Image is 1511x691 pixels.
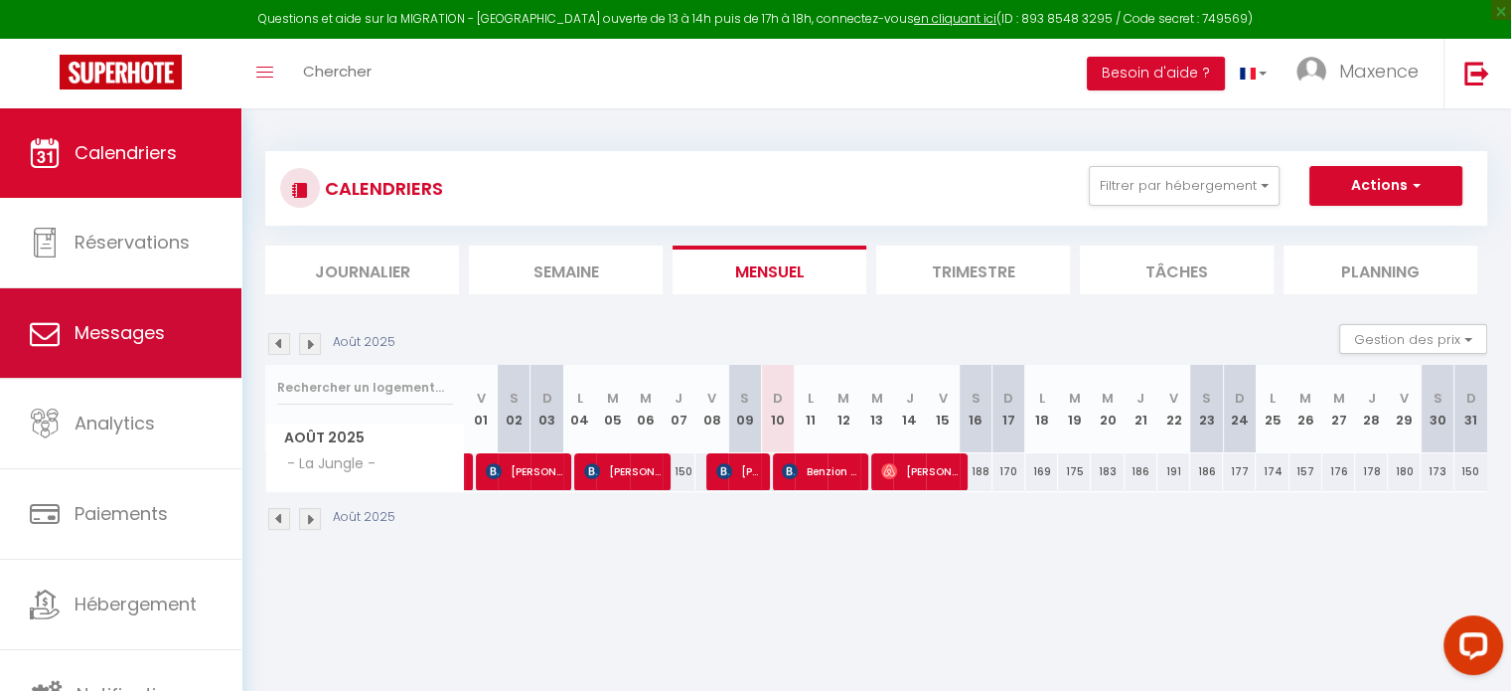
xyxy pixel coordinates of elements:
abbr: M [1299,389,1311,408]
abbr: V [938,389,947,408]
span: Analytics [75,411,155,435]
span: Réservations [75,230,190,255]
img: ... [1296,57,1326,86]
div: 176 [1322,453,1355,490]
abbr: M [1069,389,1081,408]
abbr: D [1003,389,1013,408]
li: Semaine [469,246,663,294]
div: 174 [1256,453,1288,490]
span: Paiements [75,501,168,526]
input: Rechercher un logement... [277,370,453,406]
div: 178 [1355,453,1388,490]
span: Calendriers [75,140,177,165]
span: [PERSON_NAME] [716,452,760,490]
th: 10 [761,365,794,453]
a: ... Maxence [1282,39,1443,108]
div: 170 [992,453,1025,490]
abbr: S [740,389,749,408]
th: 31 [1454,365,1487,453]
th: 08 [695,365,728,453]
li: Planning [1284,246,1477,294]
iframe: LiveChat chat widget [1428,607,1511,691]
th: 26 [1289,365,1322,453]
th: 07 [663,365,695,453]
div: 169 [1025,453,1058,490]
th: 19 [1058,365,1091,453]
div: 150 [1454,453,1487,490]
abbr: D [542,389,552,408]
abbr: M [1332,389,1344,408]
abbr: J [1368,389,1376,408]
abbr: V [707,389,716,408]
th: 22 [1157,365,1190,453]
li: Tâches [1080,246,1274,294]
li: Journalier [265,246,459,294]
abbr: M [640,389,652,408]
img: Super Booking [60,55,182,89]
abbr: L [577,389,583,408]
a: en cliquant ici [914,10,996,27]
span: Maxence [1339,59,1419,84]
abbr: S [972,389,981,408]
abbr: V [477,389,486,408]
button: Filtrer par hébergement [1089,166,1280,206]
abbr: S [1202,389,1211,408]
th: 09 [728,365,761,453]
span: - La Jungle - [269,453,380,475]
abbr: L [1270,389,1276,408]
span: [PERSON_NAME] [584,452,661,490]
th: 14 [893,365,926,453]
abbr: M [607,389,619,408]
th: 25 [1256,365,1288,453]
button: Actions [1309,166,1462,206]
th: 24 [1223,365,1256,453]
th: 28 [1355,365,1388,453]
abbr: D [1466,389,1476,408]
div: 180 [1388,453,1421,490]
abbr: M [871,389,883,408]
img: logout [1464,61,1489,86]
span: Chercher [303,61,372,82]
abbr: D [1235,389,1245,408]
th: 13 [860,365,893,453]
abbr: S [1433,389,1441,408]
div: 157 [1289,453,1322,490]
h3: CALENDRIERS [320,166,443,211]
p: Août 2025 [333,508,395,527]
th: 12 [828,365,860,453]
abbr: L [1039,389,1045,408]
th: 30 [1421,365,1453,453]
span: [PERSON_NAME] [881,452,958,490]
button: Besoin d'aide ? [1087,57,1225,90]
th: 03 [530,365,563,453]
div: 186 [1125,453,1157,490]
th: 21 [1125,365,1157,453]
button: Gestion des prix [1339,324,1487,354]
th: 27 [1322,365,1355,453]
abbr: J [1136,389,1144,408]
abbr: M [837,389,849,408]
th: 29 [1388,365,1421,453]
abbr: D [773,389,783,408]
th: 02 [498,365,530,453]
div: 177 [1223,453,1256,490]
span: Hébergement [75,592,197,616]
abbr: J [906,389,914,408]
abbr: L [808,389,814,408]
th: 20 [1091,365,1124,453]
th: 17 [992,365,1025,453]
div: 150 [663,453,695,490]
abbr: S [510,389,519,408]
abbr: M [1102,389,1114,408]
abbr: V [1169,389,1178,408]
th: 05 [596,365,629,453]
div: 188 [960,453,992,490]
abbr: J [675,389,682,408]
li: Mensuel [673,246,866,294]
th: 01 [465,365,498,453]
div: 186 [1190,453,1223,490]
span: Benzion Loonstein [782,452,858,490]
th: 18 [1025,365,1058,453]
div: 183 [1091,453,1124,490]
